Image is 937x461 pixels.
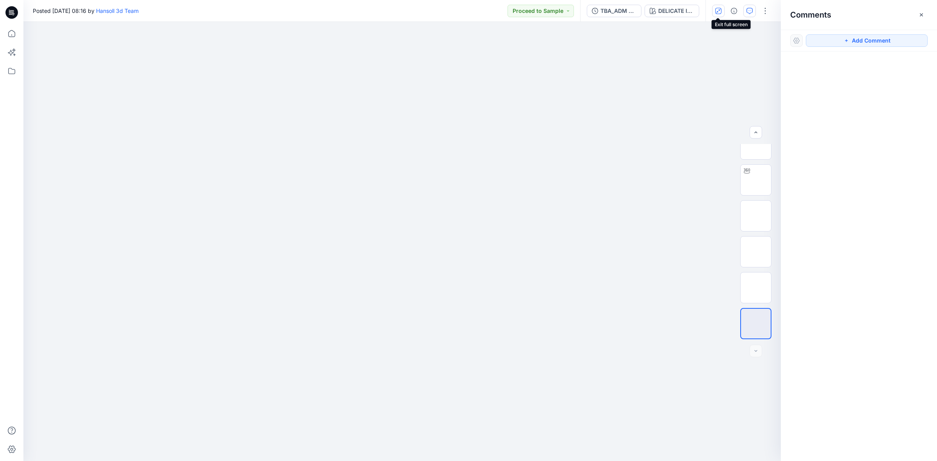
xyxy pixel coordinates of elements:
[33,7,139,15] span: Posted [DATE] 08:16 by
[658,7,694,15] div: DELICATE IVORY
[587,5,641,17] button: TBA_ADM FC WA SHORTS_ASTM_REV2
[790,10,831,20] h2: Comments
[96,7,139,14] a: Hansoll 3d Team
[600,7,636,15] div: TBA_ADM FC WA SHORTS_ASTM_REV2
[645,5,699,17] button: DELICATE IVORY
[728,5,740,17] button: Details
[806,34,928,47] button: Add Comment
